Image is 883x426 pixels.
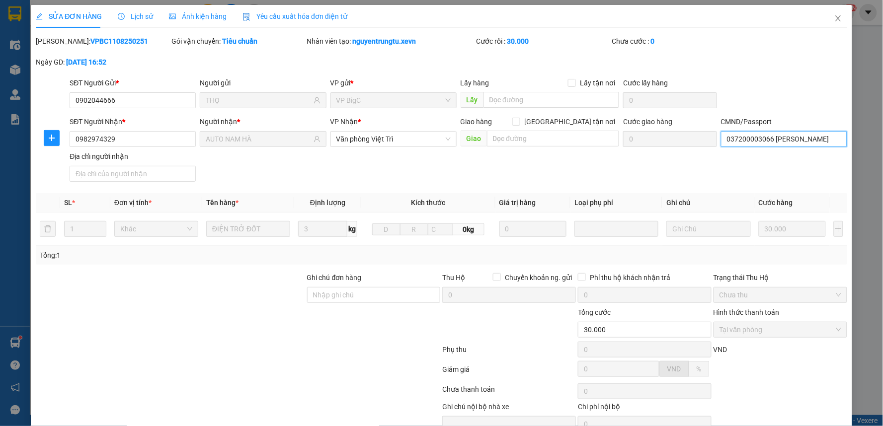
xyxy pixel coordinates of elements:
input: 0 [499,221,567,237]
span: Ảnh kiện hàng [169,12,227,20]
div: Ngày GD: [36,57,169,68]
span: [GEOGRAPHIC_DATA] tận nơi [520,116,619,127]
label: Cước giao hàng [623,118,672,126]
span: Văn phòng Việt Trì [336,132,451,146]
span: kg [347,221,357,237]
b: [DATE] 16:52 [66,58,106,66]
span: Yêu cầu xuất hóa đơn điện tử [242,12,347,20]
span: VP Nhận [330,118,358,126]
div: Nhân viên tạo: [307,36,475,47]
input: Cước giao hàng [623,131,717,147]
input: D [372,223,401,235]
img: icon [242,13,250,21]
th: Ghi chú [662,193,754,213]
span: Tổng cước [578,308,611,316]
span: Khác [120,221,192,236]
b: Tiêu chuẩn [222,37,257,45]
div: Gói vận chuyển: [171,36,305,47]
button: Close [824,5,852,33]
th: Loại phụ phí [570,193,662,213]
button: plus [44,130,60,146]
span: Giá trị hàng [499,199,536,207]
span: Phí thu hộ khách nhận trả [586,272,674,283]
button: delete [40,221,56,237]
span: Chuyển khoản ng. gửi [501,272,576,283]
input: Tên người nhận [206,134,311,144]
input: Dọc đường [483,92,620,108]
span: Cước hàng [759,199,793,207]
div: CMND/Passport [721,116,847,127]
span: Lịch sử [118,12,153,20]
input: VD: Bàn, Ghế [206,221,290,237]
input: Địa chỉ của người nhận [70,166,196,182]
b: nguyentrungtu.xevn [353,37,416,45]
b: 30.000 [507,37,529,45]
span: user [314,97,321,104]
span: picture [169,13,176,20]
label: Ghi chú đơn hàng [307,274,362,282]
span: Giao hàng [461,118,492,126]
span: VND [714,346,727,354]
input: C [428,223,453,235]
div: Người gửi [200,77,326,88]
span: % [697,365,702,373]
span: plus [44,134,59,142]
span: Giao [461,131,487,146]
div: Tổng: 1 [40,250,341,261]
div: Cước rồi : [477,36,610,47]
span: Định lượng [310,199,345,207]
span: SL [64,199,72,207]
span: SỬA ĐƠN HÀNG [36,12,102,20]
div: Chi phí nội bộ [578,401,712,416]
input: Cước lấy hàng [623,92,717,108]
div: SĐT Người Gửi [70,77,196,88]
div: SĐT Người Nhận [70,116,196,127]
input: 0 [759,221,826,237]
span: clock-circle [118,13,125,20]
div: Trạng thái Thu Hộ [714,272,847,283]
div: Người nhận [200,116,326,127]
label: Hình thức thanh toán [714,308,780,316]
span: close [834,14,842,22]
b: VPBC1108250251 [90,37,148,45]
label: Cước lấy hàng [623,79,668,87]
div: VP gửi [330,77,457,88]
b: 0 [650,37,654,45]
div: Chưa cước : [612,36,745,47]
div: Địa chỉ người nhận [70,151,196,162]
span: Chưa thu [720,287,841,302]
span: VND [667,365,681,373]
input: Ghi Chú [666,221,750,237]
span: edit [36,13,43,20]
span: user [314,136,321,142]
span: Tại văn phòng [720,322,841,337]
input: Dọc đường [487,131,620,146]
span: Tên hàng [206,199,239,207]
input: Tên người gửi [206,95,311,106]
div: Chưa thanh toán [441,384,577,401]
input: R [400,223,428,235]
div: [PERSON_NAME]: [36,36,169,47]
span: Thu Hộ [442,274,465,282]
span: Đơn vị tính [114,199,152,207]
button: plus [834,221,843,237]
span: Lấy [461,92,483,108]
input: Ghi chú đơn hàng [307,287,441,303]
div: Phụ thu [441,344,577,361]
span: 0kg [453,223,484,235]
span: VP BigC [336,93,451,108]
span: Lấy tận nơi [576,77,619,88]
span: Lấy hàng [461,79,489,87]
span: Kích thước [411,199,445,207]
div: Giảm giá [441,364,577,381]
div: Ghi chú nội bộ nhà xe [442,401,576,416]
